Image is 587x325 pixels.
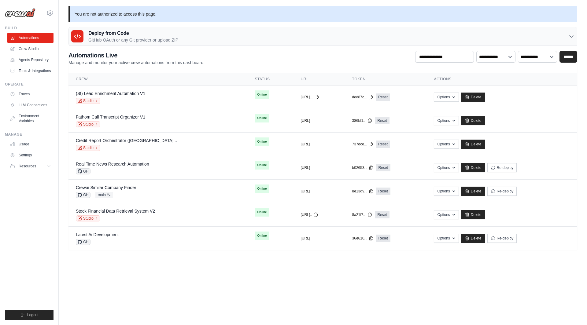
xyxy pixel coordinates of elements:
button: Options [434,163,459,172]
th: Token [345,73,427,86]
a: Delete [461,116,485,125]
button: 8e13d9... [352,189,374,194]
a: Studio [76,215,100,221]
th: Status [247,73,293,86]
p: GitHub OAuth or any Git provider or upload ZIP [88,37,178,43]
a: Reset [376,93,390,101]
p: Manage and monitor your active crew automations from this dashboard. [68,60,205,66]
a: Real Time News Research Automation [76,162,149,166]
img: Logo [5,8,35,17]
a: Reset [376,164,390,171]
a: (Sf) Lead Enrichment Automation V1 [76,91,145,96]
h3: Deploy from Code [88,30,178,37]
a: Studio [76,98,100,104]
span: Online [255,137,269,146]
span: Online [255,90,269,99]
a: Delete [461,163,485,172]
button: Re-deploy [487,163,517,172]
a: Reset [375,117,389,124]
a: Reset [376,141,390,148]
span: Online [255,208,269,217]
div: Operate [5,82,54,87]
a: Fathom Call Transcript Organizer V1 [76,115,145,119]
th: URL [293,73,345,86]
button: Logout [5,310,54,320]
span: GH [76,239,90,245]
button: Re-deploy [487,187,517,196]
button: ded87c... [352,95,373,100]
a: Agents Repository [7,55,54,65]
button: Options [434,187,459,196]
a: Automations [7,33,54,43]
a: Tools & Integrations [7,66,54,76]
a: Delete [461,93,485,102]
a: Stock Financial Data Retrieval System V2 [76,209,155,214]
a: Delete [461,140,485,149]
th: Actions [426,73,577,86]
a: Delete [461,210,485,219]
a: Reset [376,188,390,195]
span: main [95,192,113,198]
a: Reset [375,211,389,218]
div: Build [5,26,54,31]
button: Options [434,116,459,125]
button: b02653... [352,165,374,170]
a: Crewai Similar Company Finder [76,185,136,190]
a: Studio [76,145,100,151]
h2: Automations Live [68,51,205,60]
span: Online [255,161,269,170]
a: Settings [7,150,54,160]
span: Online [255,184,269,193]
a: Crew Studio [7,44,54,54]
button: Options [434,234,459,243]
a: Credit Report Orchestrator ([GEOGRAPHIC_DATA]... [76,138,177,143]
a: Usage [7,139,54,149]
button: Options [434,210,459,219]
p: You are not authorized to access this page. [68,6,577,22]
button: 386bf1... [352,118,373,123]
button: Re-deploy [487,234,517,243]
a: Latest Ai Development [76,232,119,237]
a: Delete [461,187,485,196]
a: LLM Connections [7,100,54,110]
th: Crew [68,73,247,86]
span: GH [76,168,90,174]
button: Options [434,93,459,102]
button: 737dce... [352,142,373,147]
button: 8a21f7... [352,212,373,217]
div: Manage [5,132,54,137]
a: Environment Variables [7,111,54,126]
button: Resources [7,161,54,171]
button: 36e610... [352,236,374,241]
a: Traces [7,89,54,99]
button: Options [434,140,459,149]
a: Studio [76,121,100,127]
span: GH [76,192,90,198]
span: Online [255,114,269,122]
span: Resources [19,164,36,169]
a: Delete [461,234,485,243]
a: Reset [376,235,390,242]
span: Online [255,232,269,240]
span: Logout [27,312,39,317]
